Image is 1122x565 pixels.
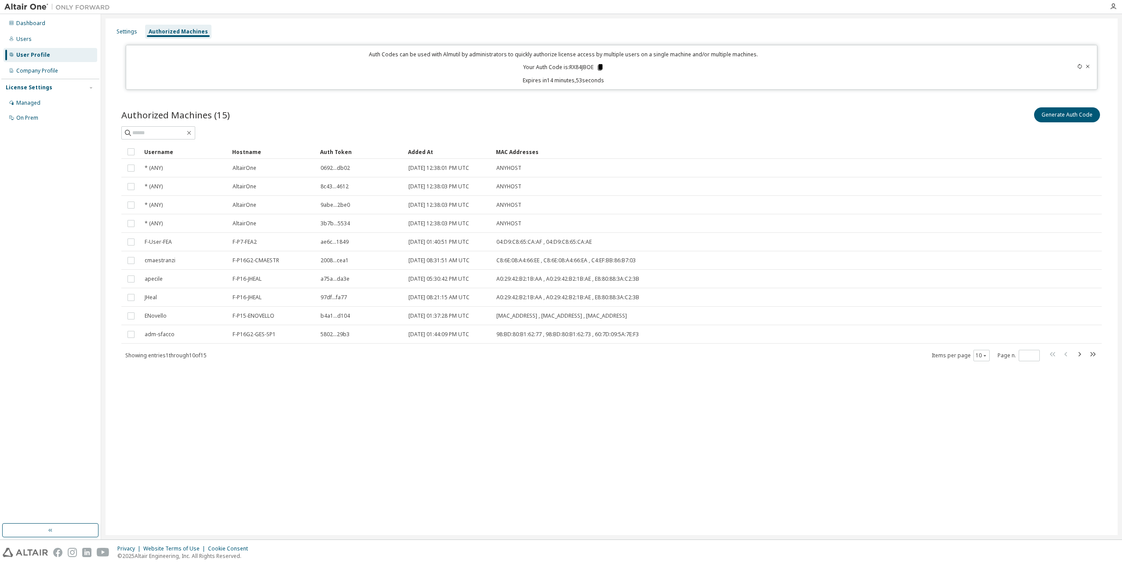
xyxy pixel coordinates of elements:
span: 9abe...2be0 [321,202,350,209]
span: F-P7-FEA2 [233,238,257,246]
div: Dashboard [16,20,45,27]
span: AltairOne [233,165,256,172]
span: * (ANY) [145,165,163,172]
span: Items per page [932,350,990,361]
span: 8c43...4612 [321,183,349,190]
span: b4a1...d104 [321,312,350,319]
span: A0:29:42:B2:1B:AA , A0:29:42:B2:1B:AE , E8:80:88:3A:C2:3B [496,275,639,282]
span: a75a...da3e [321,275,350,282]
div: Website Terms of Use [143,545,208,552]
div: Added At [408,145,489,159]
span: [DATE] 01:40:51 PM UTC [408,238,469,246]
span: JHeal [145,294,157,301]
div: On Prem [16,114,38,121]
span: * (ANY) [145,183,163,190]
span: * (ANY) [145,202,163,209]
div: Settings [117,28,137,35]
span: AltairOne [233,220,256,227]
div: Company Profile [16,67,58,74]
span: 98:BD:80:B1:62:77 , 98:BD:80:B1:62:73 , 60:7D:09:5A:7E:F3 [496,331,639,338]
span: F-P16G2-CMAESTR [233,257,279,264]
span: [DATE] 12:38:03 PM UTC [408,183,469,190]
span: 97df...fa77 [321,294,347,301]
img: youtube.svg [97,548,109,557]
div: Username [144,145,225,159]
span: adm-sfacco [145,331,175,338]
span: [DATE] 01:44:09 PM UTC [408,331,469,338]
span: ANYHOST [496,202,521,209]
span: ENovello [145,312,167,319]
img: altair_logo.svg [3,548,48,557]
span: 5802...29b3 [321,331,350,338]
div: Hostname [232,145,313,159]
span: ANYHOST [496,183,521,190]
span: cmaestranzi [145,257,175,264]
img: facebook.svg [53,548,62,557]
p: Your Auth Code is: RX84JBOE [523,63,604,71]
button: Generate Auth Code [1034,107,1100,122]
div: Cookie Consent [208,545,253,552]
span: Page n. [998,350,1040,361]
div: Auth Token [320,145,401,159]
span: ae6c...1849 [321,238,349,246]
div: Authorized Machines [149,28,208,35]
span: [MAC_ADDRESS] , [MAC_ADDRESS] , [MAC_ADDRESS] [496,312,627,319]
span: apecile [145,275,163,282]
span: F-P15-ENOVELLO [233,312,274,319]
img: Altair One [4,3,114,11]
span: Showing entries 1 through 10 of 15 [125,352,207,359]
span: [DATE] 01:37:28 PM UTC [408,312,469,319]
span: [DATE] 05:30:42 PM UTC [408,275,469,282]
p: © 2025 Altair Engineering, Inc. All Rights Reserved. [117,552,253,560]
span: 2008...cea1 [321,257,349,264]
div: Users [16,36,32,43]
span: [DATE] 12:38:03 PM UTC [408,202,469,209]
span: ANYHOST [496,220,521,227]
span: [DATE] 08:21:15 AM UTC [408,294,470,301]
span: F-User-FEA [145,238,172,246]
span: * (ANY) [145,220,163,227]
span: A0:29:42:B2:1B:AA , A0:29:42:B2:1B:AE , E8:80:88:3A:C2:3B [496,294,639,301]
img: instagram.svg [68,548,77,557]
div: Managed [16,99,40,106]
p: Auth Codes can be used with Almutil by administrators to quickly authorize license access by mult... [131,51,995,58]
div: License Settings [6,84,52,91]
div: User Profile [16,51,50,59]
span: F-P16G2-GES-SP1 [233,331,276,338]
img: linkedin.svg [82,548,91,557]
span: 0692...db02 [321,165,350,172]
div: MAC Addresses [496,145,1009,159]
div: Privacy [117,545,143,552]
span: 04:D9:C8:65:CA:AF , 04:D9:C8:65:CA:AE [496,238,592,246]
button: 10 [976,352,987,359]
span: AltairOne [233,202,256,209]
span: F-P16-JHEAL [233,294,262,301]
span: [DATE] 12:38:01 PM UTC [408,165,469,172]
span: C8:6E:08:A4:66:EE , C8:6E:08:A4:66:EA , C4:EF:BB:86:B7:03 [496,257,636,264]
span: ANYHOST [496,165,521,172]
p: Expires in 14 minutes, 53 seconds [131,77,995,84]
span: AltairOne [233,183,256,190]
span: 3b7b...5534 [321,220,350,227]
span: [DATE] 08:31:51 AM UTC [408,257,470,264]
span: [DATE] 12:38:03 PM UTC [408,220,469,227]
span: Authorized Machines (15) [121,109,230,121]
span: F-P16-JHEAL [233,275,262,282]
